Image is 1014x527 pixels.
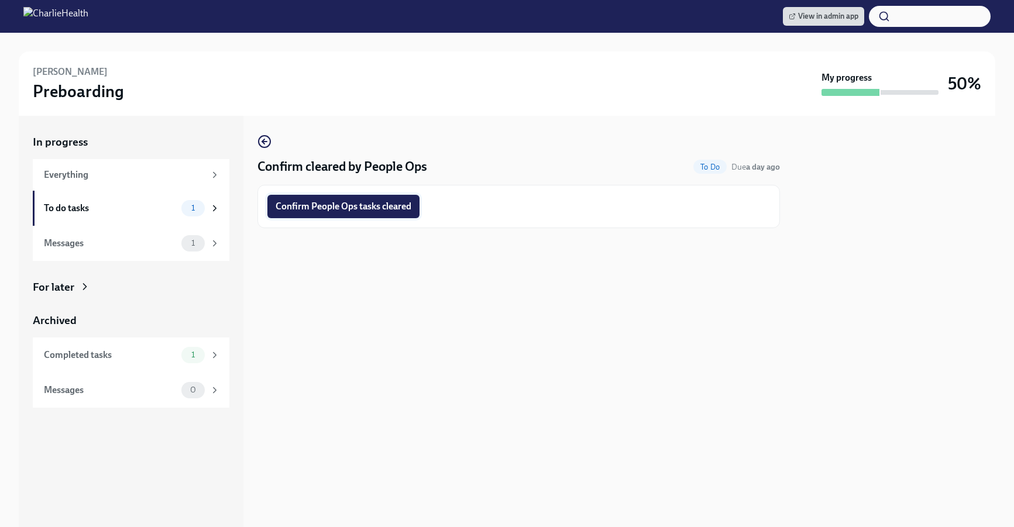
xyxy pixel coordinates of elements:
[746,162,780,172] strong: a day ago
[184,204,202,212] span: 1
[33,135,229,150] a: In progress
[33,66,108,78] h6: [PERSON_NAME]
[783,7,864,26] a: View in admin app
[33,373,229,408] a: Messages0
[44,168,205,181] div: Everything
[44,237,177,250] div: Messages
[183,385,203,394] span: 0
[184,239,202,247] span: 1
[44,384,177,397] div: Messages
[33,313,229,328] a: Archived
[33,337,229,373] a: Completed tasks1
[44,202,177,215] div: To do tasks
[184,350,202,359] span: 1
[257,158,427,175] h4: Confirm cleared by People Ops
[33,280,229,295] a: For later
[44,349,177,361] div: Completed tasks
[23,7,88,26] img: CharlieHealth
[276,201,411,212] span: Confirm People Ops tasks cleared
[33,226,229,261] a: Messages1
[821,71,872,84] strong: My progress
[33,159,229,191] a: Everything
[948,73,981,94] h3: 50%
[789,11,858,22] span: View in admin app
[33,81,124,102] h3: Preboarding
[33,191,229,226] a: To do tasks1
[731,161,780,173] span: September 9th, 2025 09:00
[33,280,74,295] div: For later
[267,195,420,218] button: Confirm People Ops tasks cleared
[693,163,727,171] span: To Do
[731,162,780,172] span: Due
